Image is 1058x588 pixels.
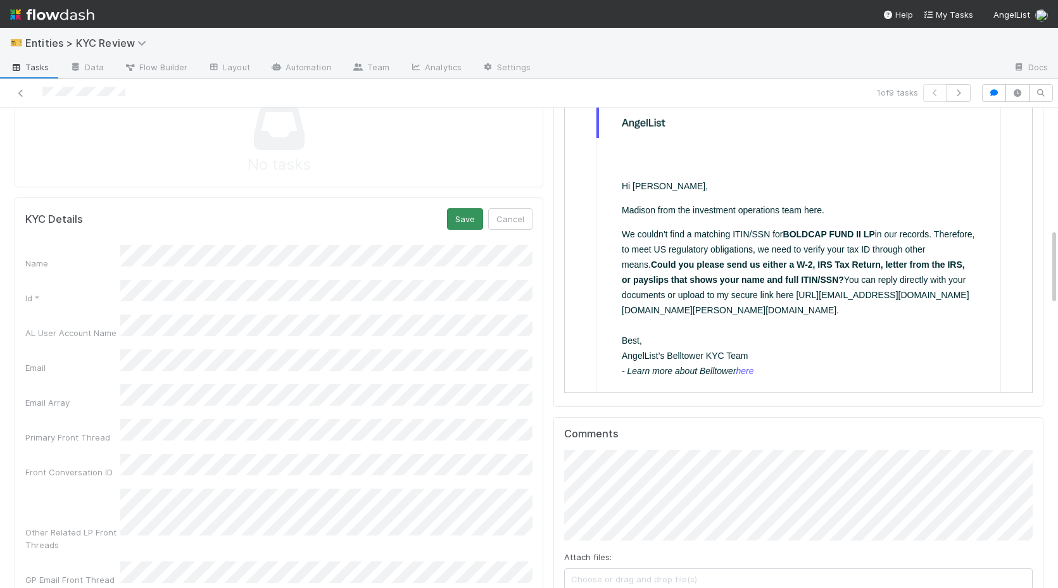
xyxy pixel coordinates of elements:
span: AngelList [993,9,1030,20]
img: logo-inverted-e16ddd16eac7371096b0.svg [10,4,94,25]
img: avatar_ec94f6e9-05c5-4d36-a6c8-d0cea77c3c29.png [1035,9,1048,22]
img: AngelList [34,39,101,52]
a: Data [60,58,114,78]
span: 1 of 9 tasks [877,86,918,99]
p: Madison from the investment operations team here. [57,125,410,141]
h5: KYC Details [25,213,83,226]
a: Docs [1003,58,1058,78]
div: Primary Front Thread [25,431,120,444]
button: Save [447,208,483,230]
strong: Could you please send us either a W-2, IRS Tax Return, letter from the IRS, or payslips that show... [57,182,400,208]
div: AL User Account Name [25,327,120,339]
button: Cancel [488,208,532,230]
a: here [172,289,189,299]
a: Team [342,58,400,78]
a: Layout [198,58,260,78]
p: Best, AngelList’s Belltower KYC Team [57,256,410,301]
span: Entities > KYC Review [25,37,153,49]
label: Attach files: [564,551,612,563]
a: Flow Builder [114,58,198,78]
a: Automation [260,58,342,78]
a: Analytics [400,58,472,78]
p: Hi [PERSON_NAME], [57,101,410,116]
span: My Tasks [923,9,973,20]
div: GP Email Front Thread [25,573,120,586]
strong: BOLDCAP FUND II LP [218,152,310,162]
span: 🎫 [10,37,23,48]
div: Email Array [25,396,120,409]
h5: Comments [564,428,1033,441]
a: Settings [472,58,541,78]
span: Flow Builder [124,61,187,73]
div: Name [25,257,120,270]
a: My Tasks [923,8,973,21]
div: Other Related LP Front Threads [25,526,120,551]
span: No tasks [248,153,311,177]
div: Front Conversation ID [25,466,120,479]
div: We couldn't find a matching ITIN/SSN for in our records. Therefore, to meet US regulatory obligat... [57,149,410,241]
i: - Learn more about Belltower [57,289,189,299]
div: Email [25,361,120,374]
div: Help [883,8,913,21]
span: Tasks [10,61,49,73]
